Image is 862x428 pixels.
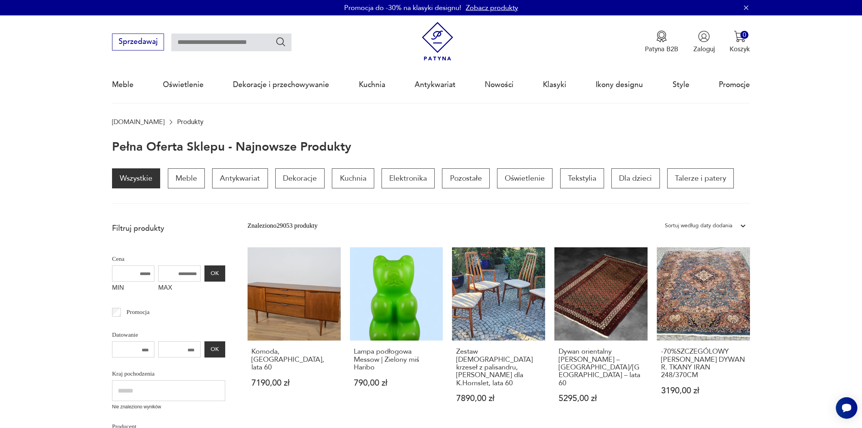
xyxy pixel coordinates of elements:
[466,3,518,13] a: Zobacz produkty
[836,397,857,419] iframe: Smartsupp widget button
[497,168,552,188] a: Oświetlenie
[158,282,201,296] label: MAX
[248,247,341,421] a: Komoda, Wielka Brytania, lata 60Komoda, [GEOGRAPHIC_DATA], lata 607190,00 zł
[730,45,750,54] p: Koszyk
[204,265,225,282] button: OK
[665,221,732,231] div: Sortuj według daty dodania
[554,247,648,421] a: Dywan orientalny Mir - Saruk – Persja/Iran – lata 60Dywan orientalny [PERSON_NAME] – [GEOGRAPHIC_...
[456,348,541,387] h3: Zestaw [DEMOGRAPHIC_DATA] krzeseł z palisandru, [PERSON_NAME] dla K.Hornslet, lata 60
[693,30,715,54] button: Zaloguj
[559,348,643,387] h3: Dywan orientalny [PERSON_NAME] – [GEOGRAPHIC_DATA]/[GEOGRAPHIC_DATA] – lata 60
[251,379,336,387] p: 7190,00 zł
[719,67,750,102] a: Promocje
[673,67,690,102] a: Style
[112,403,225,411] p: Nie znaleziono wyników
[596,67,643,102] a: Ikony designu
[415,67,455,102] a: Antykwariat
[442,168,489,188] a: Pozostałe
[344,3,461,13] p: Promocja do -30% na klasyki designu!
[112,282,154,296] label: MIN
[559,394,643,403] p: 5295,00 zł
[730,30,750,54] button: 0Koszyk
[645,30,678,54] button: Patyna B2B
[645,45,678,54] p: Patyna B2B
[543,67,566,102] a: Klasyki
[456,394,541,403] p: 7890,00 zł
[112,34,164,50] button: Sprzedawaj
[740,31,748,39] div: 0
[112,330,225,340] p: Datowanie
[452,247,545,421] a: Zestaw duńskich krzeseł z palisandru, Niels Koefoed dla K.Hornslet, lata 60Zestaw [DEMOGRAPHIC_DA...
[112,118,164,126] a: [DOMAIN_NAME]
[645,30,678,54] a: Ikona medaluPatyna B2B
[127,307,150,317] p: Promocja
[112,39,164,45] a: Sprzedawaj
[359,67,385,102] a: Kuchnia
[163,67,204,102] a: Oświetlenie
[354,348,439,371] h3: Lampa podłogowa Messow | Zielony miś Haribo
[112,67,134,102] a: Meble
[734,30,746,42] img: Ikona koszyka
[656,30,668,42] img: Ikona medalu
[112,141,351,154] h1: Pełna oferta sklepu - najnowsze produkty
[251,348,336,371] h3: Komoda, [GEOGRAPHIC_DATA], lata 60
[248,221,318,231] div: Znaleziono 29053 produkty
[661,387,746,395] p: 3190,00 zł
[560,168,604,188] a: Tekstylia
[112,254,225,264] p: Cena
[418,22,457,61] img: Patyna - sklep z meblami i dekoracjami vintage
[112,369,225,379] p: Kraj pochodzenia
[204,341,225,358] button: OK
[112,223,225,233] p: Filtruj produkty
[275,168,325,188] a: Dekoracje
[382,168,435,188] a: Elektronika
[661,348,746,379] h3: -70%SZCZEGÓLOWY [PERSON_NAME] DYWAN R. TKANY IRAN 248/370CM
[698,30,710,42] img: Ikonka użytkownika
[332,168,374,188] a: Kuchnia
[233,67,329,102] a: Dekoracje i przechowywanie
[350,247,443,421] a: Lampa podłogowa Messow | Zielony miś HariboLampa podłogowa Messow | Zielony miś Haribo790,00 zł
[485,67,514,102] a: Nowości
[177,118,203,126] p: Produkty
[657,247,750,421] a: -70%SZCZEGÓLOWY KESHAN PERSKI DYWAN R. TKANY IRAN 248/370CM-70%SZCZEGÓLOWY [PERSON_NAME] DYWAN R....
[611,168,659,188] a: Dla dzieci
[693,45,715,54] p: Zaloguj
[667,168,734,188] a: Talerze i patery
[354,379,439,387] p: 790,00 zł
[168,168,205,188] a: Meble
[212,168,268,188] a: Antykwariat
[112,168,160,188] a: Wszystkie
[275,36,286,47] button: Szukaj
